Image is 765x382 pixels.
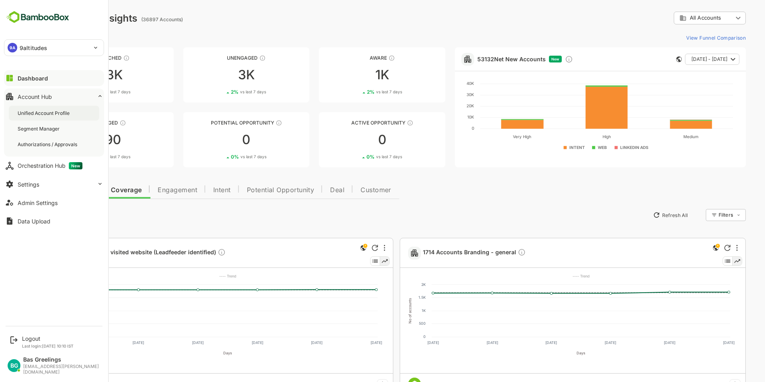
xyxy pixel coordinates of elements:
div: Refresh [344,245,350,251]
text: [DATE] [459,340,470,345]
div: Orchestration Hub [18,162,82,169]
text: [DATE] [45,340,57,345]
span: vs last 7 days [212,154,238,160]
div: Dashboard [18,75,48,82]
button: Settings [4,176,104,192]
span: vs last 7 days [348,154,374,160]
span: Deal [302,187,316,193]
text: ---- Trend [191,274,208,278]
button: Refresh All [621,209,663,221]
button: Orchestration HubNew [4,158,104,174]
div: Filters [690,208,718,222]
div: Segment Manager [18,125,61,132]
div: Admin Settings [18,199,58,206]
text: 400 [36,308,44,313]
text: [DATE] [164,340,176,345]
div: Active Opportunity [291,120,417,126]
text: [DATE] [517,340,529,345]
div: 0 % [203,154,238,160]
button: View Funnel Comparison [655,31,718,44]
text: 40K [439,81,446,86]
button: Dashboard [4,70,104,86]
a: UnengagedThese accounts have not shown enough engagement and need nurturing3K2%vs last 7 days [155,47,282,103]
span: [DATE] - [DATE] [663,54,699,64]
div: Logout [22,335,74,342]
text: [DATE] [224,340,235,345]
button: Data Upload [4,213,104,229]
text: 0 [41,334,44,339]
div: 3K [155,68,282,81]
text: 30K [439,92,446,97]
div: Engaged [19,120,146,126]
text: 500 [391,321,398,326]
text: Days [195,351,204,355]
div: 0 % [338,154,374,160]
text: [DATE] [399,340,411,345]
span: All Accounts [662,15,693,21]
div: Unified Account Profile [18,110,71,117]
a: EngagedThese accounts are warm, further nurturing would qualify them to MQAs1906%vs last 7 days [19,112,146,167]
span: 1714 Accounts Branding - general [395,248,498,257]
div: This is a global insight. Segment selection is not applicable for this view [683,243,693,254]
button: [DATE] - [DATE] [657,54,711,65]
div: 190 [19,133,146,146]
div: These accounts have just entered the buying cycle and need further nurturing [360,55,367,61]
img: BambooboxFullLogoMark.5f36c76dfaba33ec1ec1367b70bb1252.svg [4,10,72,25]
a: 1714 Accounts Branding - generalDescription not present [395,248,501,257]
span: Customer [332,187,363,193]
div: Dashboard Insights [19,12,109,24]
div: This is a global insight. Segment selection is not applicable for this view [330,243,340,254]
div: More [356,245,357,251]
div: Discover new ICP-fit accounts showing engagement — via intent surges, anonymous website visits, L... [537,55,545,63]
span: Potential Opportunity [219,187,286,193]
div: More [708,245,710,251]
text: High [575,134,583,139]
a: New Insights [19,208,78,222]
div: 2 % [203,89,238,95]
div: Data Upload [18,218,50,225]
div: 0 [291,133,417,146]
text: [DATE] [104,340,116,345]
button: Account Hub [4,88,104,105]
span: 723 Accounts visited website (Leadfeeder identified) [42,248,198,257]
a: 53132Net New Accounts [449,56,518,62]
span: vs last 7 days [76,154,102,160]
a: Potential OpportunityThese accounts are MQAs and can be passed on to Inside Sales00%vs last 7 days [155,112,282,167]
text: No of accounts [380,298,384,324]
div: Potential Opportunity [155,120,282,126]
p: Last login: [DATE] 10:10 IST [22,344,74,348]
a: AwareThese accounts have just entered the buying cycle and need further nurturing1K2%vs last 7 days [291,47,417,103]
div: 0 [155,133,282,146]
div: Aware [291,55,417,61]
text: 10K [439,115,446,119]
div: All Accounts [651,14,705,22]
text: [DATE] [342,340,354,345]
div: 0 % [67,89,102,95]
text: 2K [393,282,398,287]
text: [DATE] [636,340,647,345]
div: 9A9altitudes [4,40,104,56]
text: 1K [394,308,398,313]
div: 33K [19,68,146,81]
span: Engagement [130,187,169,193]
text: 1.5K [391,295,398,300]
text: [DATE] [695,340,707,345]
div: These accounts are MQAs and can be passed on to Inside Sales [248,120,254,126]
div: Account Hub [18,93,52,100]
span: New [523,57,531,61]
text: Very High [485,134,503,139]
div: 2 % [339,89,374,95]
div: [EMAIL_ADDRESS][PERSON_NAME][DOMAIN_NAME] [23,364,100,375]
text: 200 [37,321,44,326]
a: UnreachedThese accounts have not been engaged with for a defined time period33K0%vs last 7 days [19,47,146,103]
a: 723 Accounts visited website (Leadfeeder identified)Description not present [42,248,201,257]
p: 9altitudes [20,44,47,52]
text: ---- Trend [545,274,562,278]
text: 800 [36,282,44,287]
ag: (36897 Accounts) [113,16,157,22]
text: 600 [36,295,44,300]
div: Authorizations / Approvals [18,141,79,148]
text: 0 [444,126,446,131]
div: These accounts are warm, further nurturing would qualify them to MQAs [92,120,98,126]
div: Description not present [490,248,498,257]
